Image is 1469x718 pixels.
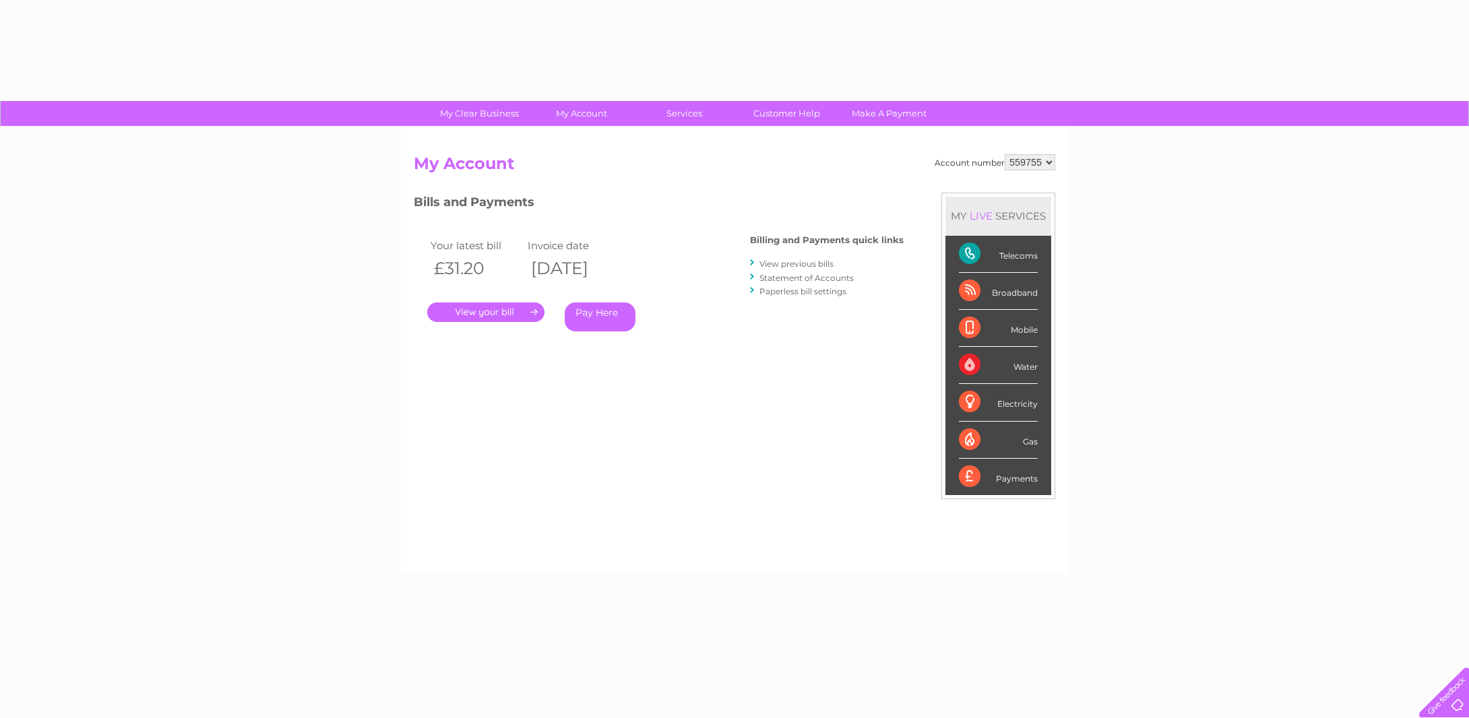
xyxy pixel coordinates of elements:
[959,459,1038,495] div: Payments
[629,101,740,126] a: Services
[427,302,544,322] a: .
[524,236,621,255] td: Invoice date
[959,384,1038,421] div: Electricity
[427,255,524,282] th: £31.20
[834,101,945,126] a: Make A Payment
[959,273,1038,310] div: Broadband
[750,235,904,245] h4: Billing and Payments quick links
[959,347,1038,384] div: Water
[945,197,1051,235] div: MY SERVICES
[959,422,1038,459] div: Gas
[424,101,535,126] a: My Clear Business
[967,209,995,222] div: LIVE
[759,286,846,296] a: Paperless bill settings
[959,310,1038,347] div: Mobile
[759,259,834,269] a: View previous bills
[524,255,621,282] th: [DATE]
[959,236,1038,273] div: Telecoms
[526,101,637,126] a: My Account
[759,273,854,283] a: Statement of Accounts
[427,236,524,255] td: Your latest bill
[414,154,1055,180] h2: My Account
[935,154,1055,170] div: Account number
[565,302,635,331] a: Pay Here
[414,193,904,216] h3: Bills and Payments
[731,101,842,126] a: Customer Help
